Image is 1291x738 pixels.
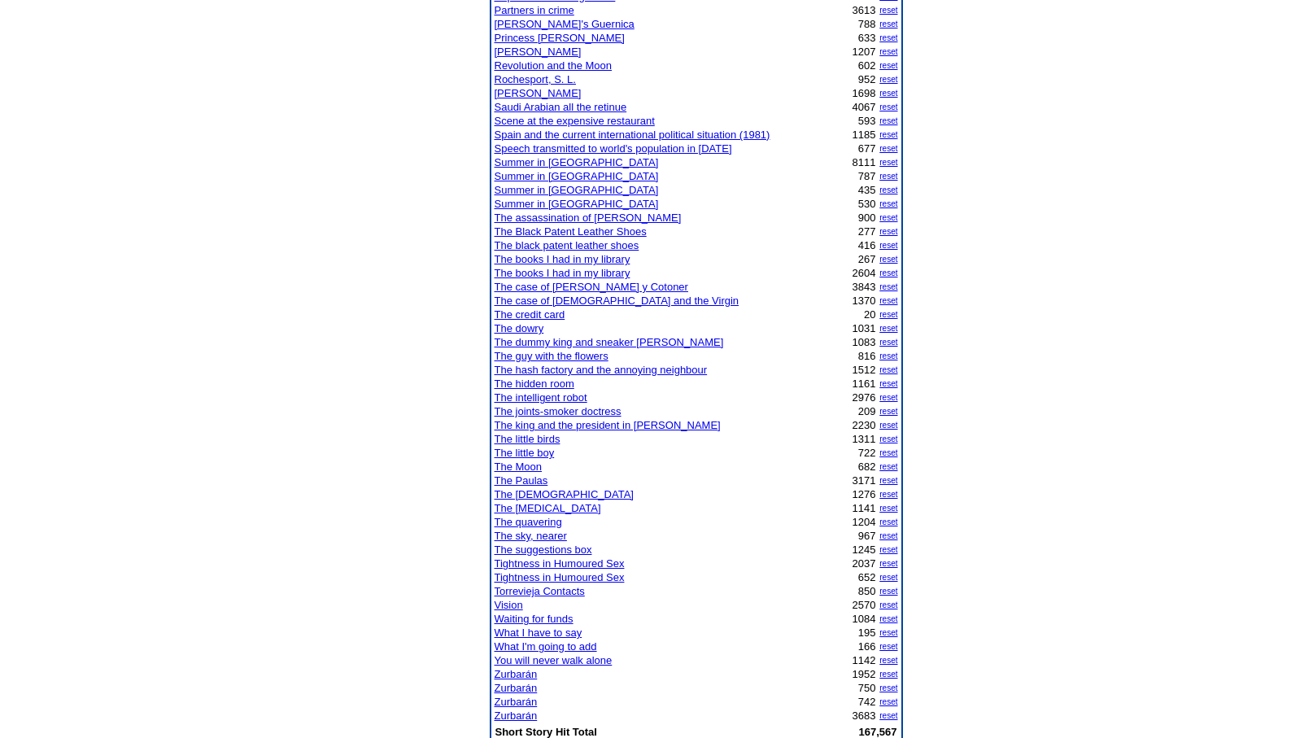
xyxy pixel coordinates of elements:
[879,642,897,651] a: reset
[495,405,622,417] a: The joints-smoker doctress
[858,18,876,30] font: 788
[879,213,897,222] a: reset
[853,516,876,528] font: 1204
[495,59,613,72] a: Revolution and the Moon
[495,212,682,224] a: The assassination of [PERSON_NAME]
[879,158,897,167] a: reset
[495,267,630,279] a: The books I had in my library
[495,184,659,196] a: Summer in [GEOGRAPHIC_DATA]
[879,255,897,264] a: reset
[858,212,876,224] font: 900
[495,378,574,390] a: The hidden room
[853,46,876,58] font: 1207
[853,391,876,404] font: 2976
[495,101,627,113] a: Saudi Arabian all the retinue
[495,142,732,155] a: Speech transmitted to world's population in [DATE]
[495,599,523,611] a: Vision
[495,668,538,680] a: Zurbarán
[853,322,876,334] font: 1031
[853,654,876,666] font: 1142
[858,170,876,182] font: 787
[853,336,876,348] font: 1083
[879,282,897,291] a: reset
[879,517,897,526] a: reset
[495,530,567,542] a: The sky, nearer
[879,462,897,471] a: reset
[495,46,582,58] a: [PERSON_NAME]
[853,281,876,293] font: 3843
[879,559,897,568] a: reset
[858,350,876,362] font: 816
[853,668,876,680] font: 1952
[495,682,538,694] a: Zurbarán
[879,47,897,56] a: reset
[495,198,659,210] a: Summer in [GEOGRAPHIC_DATA]
[879,614,897,623] a: reset
[879,490,897,499] a: reset
[879,697,897,706] a: reset
[879,269,897,277] a: reset
[495,502,601,514] a: The [MEDICAL_DATA]
[879,683,897,692] a: reset
[495,710,538,722] a: Zurbarán
[495,557,625,570] a: Tightness in Humoured Sex
[879,20,897,28] a: reset
[858,585,876,597] font: 850
[879,600,897,609] a: reset
[495,474,548,487] a: The Paulas
[879,365,897,374] a: reset
[858,239,876,251] font: 416
[853,488,876,500] font: 1276
[495,4,574,16] a: Partners in crime
[495,281,688,293] a: The case of [PERSON_NAME] y Cotoner
[853,101,876,113] font: 4067
[495,308,565,321] a: The credit card
[879,448,897,457] a: reset
[495,295,739,307] a: The case of [DEMOGRAPHIC_DATA] and the Virgin
[495,170,659,182] a: Summer in [GEOGRAPHIC_DATA]
[495,364,708,376] a: The hash factory and the annoying neighbour
[858,225,876,238] font: 277
[858,115,876,127] font: 593
[858,73,876,85] font: 952
[858,198,876,210] font: 530
[853,156,876,168] font: 8111
[858,530,876,542] font: 967
[495,156,659,168] a: Summer in [GEOGRAPHIC_DATA]
[879,393,897,402] a: reset
[879,587,897,596] a: reset
[879,407,897,416] a: reset
[879,476,897,485] a: reset
[879,130,897,139] a: reset
[879,116,897,125] a: reset
[853,502,876,514] font: 1141
[879,435,897,443] a: reset
[879,75,897,84] a: reset
[495,544,592,556] a: The suggestions box
[853,710,876,722] font: 3683
[879,186,897,194] a: reset
[879,144,897,153] a: reset
[495,433,560,445] a: The little birds
[495,419,721,431] a: The king and the president in [PERSON_NAME]
[495,391,587,404] a: The intelligent robot
[853,433,876,445] font: 1311
[879,670,897,679] a: reset
[879,531,897,540] a: reset
[864,308,875,321] font: 20
[853,129,876,141] font: 1185
[495,18,635,30] a: [PERSON_NAME]'s Guernica
[495,640,597,653] a: What I'm going to add
[858,142,876,155] font: 677
[879,656,897,665] a: reset
[858,461,876,473] font: 682
[858,405,876,417] font: 209
[858,640,876,653] font: 166
[495,627,582,639] a: What I have to say
[858,253,876,265] font: 267
[879,324,897,333] a: reset
[879,628,897,637] a: reset
[853,557,876,570] font: 2037
[858,696,876,708] font: 742
[879,296,897,305] a: reset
